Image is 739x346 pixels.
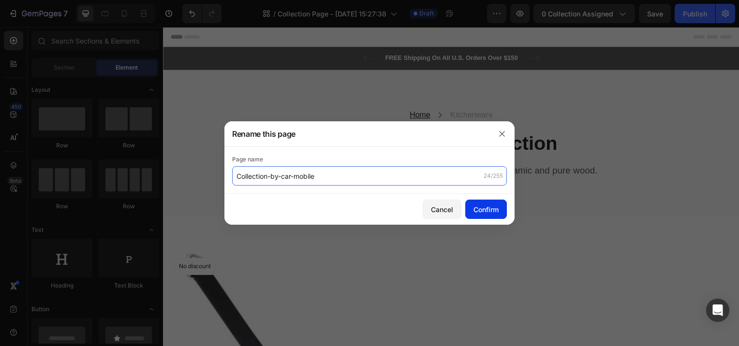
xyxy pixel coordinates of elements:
[289,83,332,94] p: Kitchenware
[423,200,461,219] button: Cancel
[8,104,572,129] p: Kitchenware Collection
[465,200,507,219] button: Confirm
[431,204,453,215] div: Cancel
[473,204,499,215] div: Confirm
[366,24,382,39] button: Carousel Next Arrow
[232,155,507,164] div: Page name
[232,128,296,140] h3: Rename this page
[199,24,214,39] button: Carousel Back Arrow
[706,299,729,322] div: Open Intercom Messenger
[192,27,388,36] p: FREE Shipping On All U.S. Orders Over $150
[8,139,572,151] p: A kitchenware collection made from high-quality ceramic and pure wood.
[249,84,269,92] a: Home
[15,237,48,245] p: No discount
[484,172,503,180] div: 24/255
